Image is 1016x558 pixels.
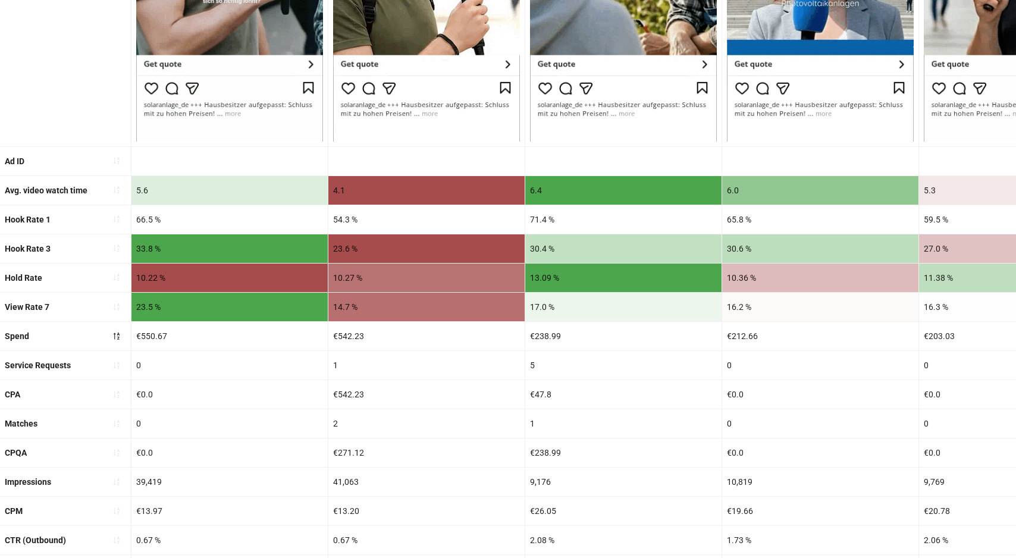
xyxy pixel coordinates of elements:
[525,176,722,205] div: 6.4
[131,264,328,292] div: 10.22 %
[525,468,722,496] div: 9,176
[5,448,27,457] b: CPQA
[112,449,121,457] span: sort-ascending
[525,293,722,321] div: 17.0 %
[5,156,24,166] b: Ad ID
[112,186,121,194] span: sort-ascending
[131,234,328,263] div: 33.8 %
[131,438,328,467] div: €0.0
[328,234,525,263] div: 23.6 %
[328,497,525,525] div: €13.20
[328,264,525,292] div: 10.27 %
[5,535,66,545] b: CTR (Outbound)
[525,264,722,292] div: 13.09 %
[112,478,121,486] span: sort-ascending
[328,409,525,438] div: 2
[131,205,328,234] div: 66.5 %
[112,273,121,281] span: sort-ascending
[5,477,51,487] b: Impressions
[131,351,328,380] div: 0
[112,507,121,515] span: sort-ascending
[5,215,51,224] b: Hook Rate 1
[328,380,525,409] div: €542.23
[722,293,918,321] div: 16.2 %
[722,438,918,467] div: €0.0
[5,419,37,428] b: Matches
[328,293,525,321] div: 14.7 %
[722,205,918,234] div: 65.8 %
[722,322,918,350] div: €212.66
[525,409,722,438] div: 1
[722,234,918,263] div: 30.6 %
[5,331,29,341] b: Spend
[722,497,918,525] div: €19.66
[131,468,328,496] div: 39,419
[112,156,121,165] span: sort-ascending
[131,293,328,321] div: 23.5 %
[328,468,525,496] div: 41,063
[722,409,918,438] div: 0
[112,390,121,399] span: sort-ascending
[525,205,722,234] div: 71.4 %
[112,332,121,340] span: sort-descending
[112,419,121,428] span: sort-ascending
[525,234,722,263] div: 30.4 %
[722,468,918,496] div: 10,819
[131,322,328,350] div: €550.67
[525,438,722,467] div: €238.99
[131,380,328,409] div: €0.0
[5,186,87,195] b: Avg. video watch time
[525,380,722,409] div: €47.8
[5,273,42,283] b: Hold Rate
[5,302,49,312] b: View Rate 7
[328,351,525,380] div: 1
[722,176,918,205] div: 6.0
[328,322,525,350] div: €542.23
[112,215,121,223] span: sort-ascending
[525,322,722,350] div: €238.99
[328,526,525,554] div: 0.67 %
[5,360,71,370] b: Service Requests
[112,361,121,369] span: sort-ascending
[131,526,328,554] div: 0.67 %
[131,409,328,438] div: 0
[131,497,328,525] div: €13.97
[112,244,121,252] span: sort-ascending
[722,526,918,554] div: 1.73 %
[722,264,918,292] div: 10.36 %
[112,536,121,544] span: sort-ascending
[525,526,722,554] div: 2.08 %
[5,244,51,253] b: Hook Rate 3
[131,176,328,205] div: 5.6
[5,506,23,516] b: CPM
[5,390,20,399] b: CPA
[112,303,121,311] span: sort-ascending
[525,497,722,525] div: €26.05
[328,438,525,467] div: €271.12
[722,380,918,409] div: €0.0
[722,351,918,380] div: 0
[328,176,525,205] div: 4.1
[525,351,722,380] div: 5
[328,205,525,234] div: 54.3 %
